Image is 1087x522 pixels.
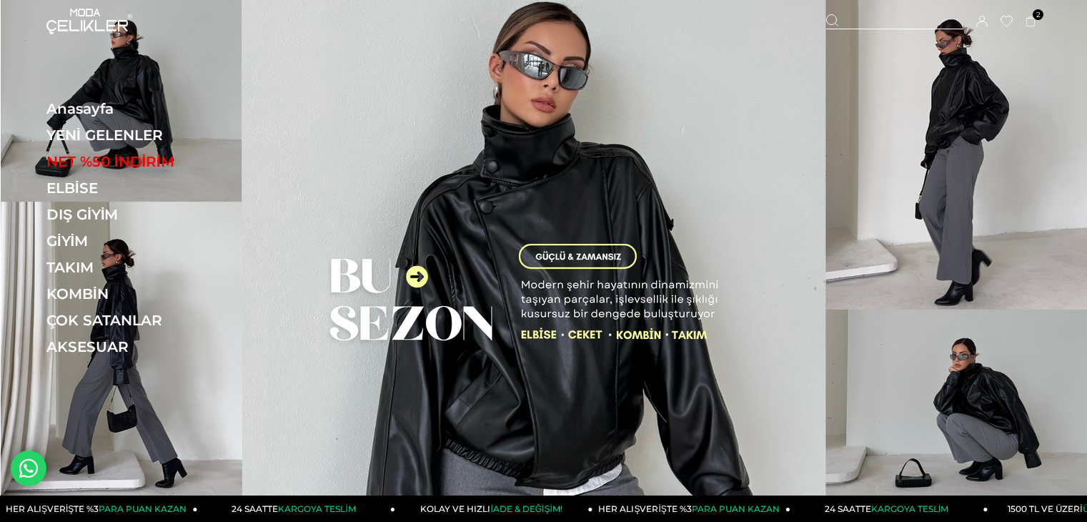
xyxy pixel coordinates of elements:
[278,503,355,514] span: KARGOYA TESLİM
[46,206,243,223] a: DIŞ GİYİM
[490,503,562,514] span: İADE & DEĞİŞİM!
[692,503,780,514] span: PARA PUAN KAZAN
[790,496,988,522] a: 24 SAATTEKARGOYA TESLİM
[198,496,396,522] a: 24 SAATTEKARGOYA TESLİM
[46,232,243,250] a: GİYİM
[46,338,243,355] a: AKSESUAR
[46,259,243,276] a: TAKIM
[1026,16,1036,27] a: 2
[871,503,948,514] span: KARGOYA TESLİM
[46,153,243,170] a: NET %50 İNDİRİM
[46,9,132,34] img: logo
[1033,9,1043,20] span: 2
[46,100,243,117] a: Anasayfa
[46,285,243,302] a: KOMBİN
[46,179,243,197] a: ELBİSE
[395,496,593,522] a: KOLAY VE HIZLIİADE & DEĞİŞİM!
[99,503,187,514] span: PARA PUAN KAZAN
[593,496,791,522] a: HER ALIŞVERİŞTE %3PARA PUAN KAZAN
[46,312,243,329] a: ÇOK SATANLAR
[46,127,243,144] a: YENİ GELENLER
